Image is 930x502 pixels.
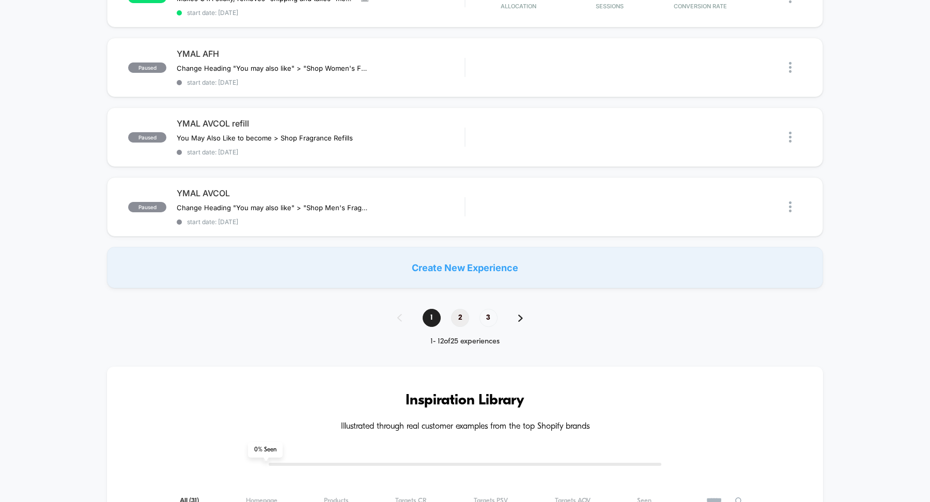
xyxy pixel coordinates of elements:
[567,3,653,10] span: Sessions
[789,132,792,143] img: close
[177,188,464,198] span: YMAL AVCOL
[107,247,823,288] div: Create New Experience
[451,309,469,327] span: 2
[423,309,441,327] span: 1
[128,62,166,73] span: paused
[518,315,523,322] img: pagination forward
[501,3,536,10] span: Allocation
[177,118,464,129] span: YMAL AVCOL refill
[177,148,464,156] span: start date: [DATE]
[177,218,464,226] span: start date: [DATE]
[789,62,792,73] img: close
[177,49,464,59] span: YMAL AFH
[177,203,368,212] span: Change Heading "You may also like" > "Shop Men's Fragrances"
[138,393,792,409] h3: Inspiration Library
[177,64,368,72] span: Change Heading "You may also like" > "Shop Women's Fragrances"
[479,309,498,327] span: 3
[789,201,792,212] img: close
[177,9,464,17] span: start date: [DATE]
[658,3,743,10] span: CONVERSION RATE
[128,202,166,212] span: paused
[177,79,464,86] span: start date: [DATE]
[177,134,353,142] span: You May Also Like to become > Shop Fragrance Refills
[128,132,166,143] span: paused
[138,422,792,432] h4: Illustrated through real customer examples from the top Shopify brands
[248,442,283,458] span: 0 % Seen
[387,337,544,346] div: 1 - 12 of 25 experiences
